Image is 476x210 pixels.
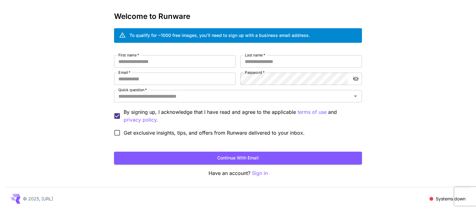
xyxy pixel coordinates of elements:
[124,108,357,124] p: By signing up, I acknowledge that I have read and agree to the applicable and
[118,52,139,58] label: First name
[351,92,360,101] button: Open
[124,129,305,136] span: Get exclusive insights, tips, and offers from Runware delivered to your inbox.
[118,70,130,75] label: Email
[297,108,327,116] p: terms of use
[350,73,361,84] button: toggle password visibility
[252,169,268,177] button: Sign in
[436,195,465,202] p: Systems down
[245,70,265,75] label: Password
[124,116,158,124] button: By signing up, I acknowledge that I have read and agree to the applicable terms of use and
[130,32,310,38] div: To qualify for ~1000 free images, you’ll need to sign up with a business email address.
[23,195,53,202] p: © 2025, [URL]
[297,108,327,116] button: By signing up, I acknowledge that I have read and agree to the applicable and privacy policy.
[114,152,362,164] button: Continue with email
[118,87,147,92] label: Quick question
[114,169,362,177] p: Have an account?
[114,12,362,21] h3: Welcome to Runware
[245,52,265,58] label: Last name
[124,116,158,124] p: privacy policy.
